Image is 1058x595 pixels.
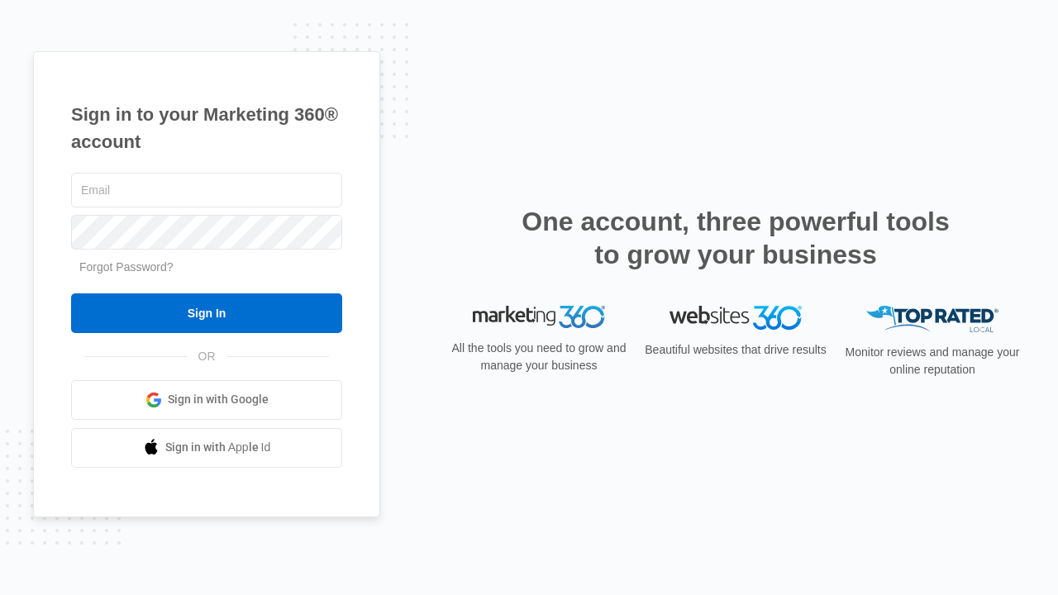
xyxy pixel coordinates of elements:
[71,293,342,333] input: Sign In
[71,380,342,420] a: Sign in with Google
[165,439,271,456] span: Sign in with Apple Id
[168,391,269,408] span: Sign in with Google
[71,428,342,468] a: Sign in with Apple Id
[71,101,342,155] h1: Sign in to your Marketing 360® account
[517,205,955,271] h2: One account, three powerful tools to grow your business
[187,348,227,365] span: OR
[71,173,342,207] input: Email
[643,341,828,359] p: Beautiful websites that drive results
[866,306,998,333] img: Top Rated Local
[79,260,174,274] a: Forgot Password?
[473,306,605,329] img: Marketing 360
[670,306,802,330] img: Websites 360
[840,344,1025,378] p: Monitor reviews and manage your online reputation
[446,340,631,374] p: All the tools you need to grow and manage your business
